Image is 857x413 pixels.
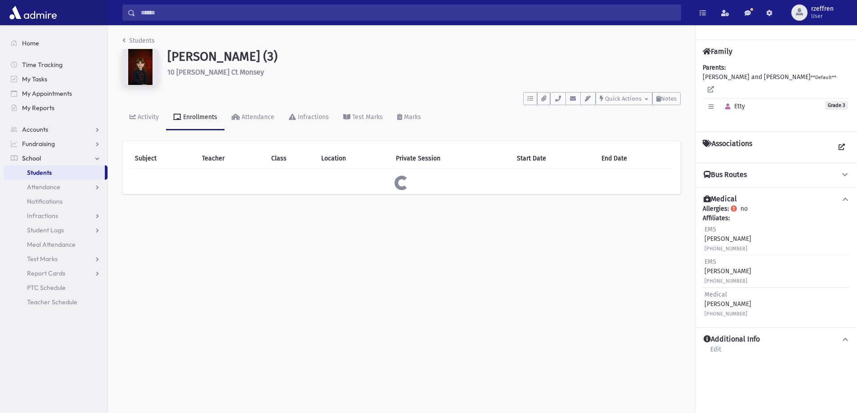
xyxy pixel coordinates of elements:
[27,212,58,220] span: Infractions
[703,64,726,71] b: Parents:
[704,225,751,253] div: [PERSON_NAME]
[122,37,155,44] a: Students
[22,104,54,112] span: My Reports
[661,95,677,102] span: Notes
[240,113,274,121] div: Attendance
[596,148,673,169] th: End Date
[296,113,329,121] div: Infractions
[652,92,681,105] button: Notes
[7,4,59,22] img: AdmirePro
[4,266,108,280] a: Report Cards
[704,258,716,266] span: EMS
[4,36,108,50] a: Home
[27,183,60,191] span: Attendance
[704,246,747,252] small: [PHONE_NUMBER]
[224,105,282,130] a: Attendance
[27,284,66,292] span: PTC Schedule
[4,295,108,309] a: Teacher Schedule
[811,5,834,13] span: rzeffren
[350,113,383,121] div: Test Marks
[605,95,642,102] span: Quick Actions
[4,280,108,295] a: PTC Schedule
[27,298,77,306] span: Teacher Schedule
[4,101,108,115] a: My Reports
[122,105,166,130] a: Activity
[703,63,850,124] div: [PERSON_NAME] and [PERSON_NAME]
[27,169,52,177] span: Students
[704,195,737,204] h4: Medical
[266,148,316,169] th: Class
[166,105,224,130] a: Enrollments
[22,125,48,133] span: Accounts
[130,148,197,169] th: Subject
[704,291,727,298] span: Medical
[122,36,155,49] nav: breadcrumb
[4,223,108,237] a: Student Logs
[136,113,159,121] div: Activity
[336,105,390,130] a: Test Marks
[704,226,716,233] span: EMS
[704,311,747,317] small: [PHONE_NUMBER]
[167,49,681,64] h1: [PERSON_NAME] (3)
[4,194,108,209] a: Notifications
[703,335,850,344] button: Additional Info
[703,214,730,222] b: Affiliates:
[122,49,158,85] img: 9kAAAAAAAAAAAAAAAAAAAAAAAAAAAAAAAAAAAAAAAAAAAAAAAAAAAAAAAAAAAAAAAAAAAAAAAAAAAAAAAAAAAAAAAAAAAAAAA...
[22,75,47,83] span: My Tasks
[703,204,850,320] div: no
[704,278,747,284] small: [PHONE_NUMBER]
[135,4,681,21] input: Search
[316,148,390,169] th: Location
[703,170,850,180] button: Bus Routes
[4,122,108,137] a: Accounts
[27,197,63,205] span: Notifications
[4,137,108,151] a: Fundraising
[22,39,39,47] span: Home
[4,252,108,266] a: Test Marks
[811,13,834,20] span: User
[27,269,65,277] span: Report Cards
[4,72,108,86] a: My Tasks
[4,86,108,101] a: My Appointments
[27,255,58,263] span: Test Marks
[402,113,421,121] div: Marks
[704,170,747,180] h4: Bus Routes
[167,68,681,76] h6: 10 [PERSON_NAME] Ct Monsey
[181,113,217,121] div: Enrollments
[825,101,848,110] span: Grade 3
[721,102,745,110] span: Etty
[703,205,729,213] b: Allergies:
[4,180,108,194] a: Attendance
[197,148,266,169] th: Teacher
[703,47,732,56] h4: Family
[4,151,108,165] a: School
[512,148,596,169] th: Start Date
[22,140,55,148] span: Fundraising
[390,105,428,130] a: Marks
[703,195,850,204] button: Medical
[390,148,512,169] th: Private Session
[704,335,760,344] h4: Additional Info
[282,105,336,130] a: Infractions
[834,139,850,155] a: View all Associations
[710,344,722,360] a: Edit
[704,257,751,285] div: [PERSON_NAME]
[596,92,652,105] button: Quick Actions
[4,58,108,72] a: Time Tracking
[4,237,108,252] a: Meal Attendance
[703,139,752,155] h4: Associations
[27,226,64,234] span: Student Logs
[22,61,63,69] span: Time Tracking
[4,165,105,180] a: Students
[22,154,41,162] span: School
[704,290,751,318] div: [PERSON_NAME]
[22,89,72,98] span: My Appointments
[4,209,108,223] a: Infractions
[27,240,76,249] span: Meal Attendance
